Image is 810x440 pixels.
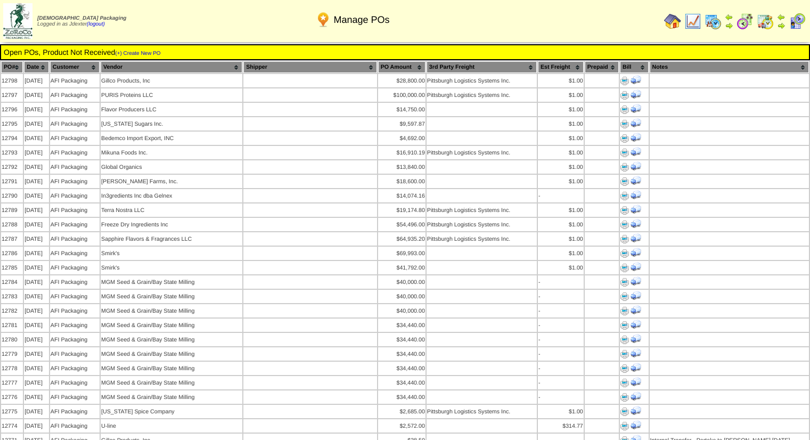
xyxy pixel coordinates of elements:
[1,319,23,332] td: 12781
[777,21,786,30] img: arrowright.gif
[379,222,425,228] div: $54,496.00
[101,405,242,418] td: [US_STATE] Spice Company
[50,261,100,274] td: AFI Packaging
[24,189,49,202] td: [DATE]
[538,61,584,73] th: Est Freight
[1,405,23,418] td: 12775
[538,423,583,429] div: $314.77
[101,175,242,188] td: [PERSON_NAME] Farms, Inc.
[684,13,701,30] img: line_graph.gif
[101,132,242,145] td: Bedemco Import Export, INC
[379,193,425,199] div: $14,074.16
[1,88,23,102] td: 12797
[50,117,100,131] td: AFI Packaging
[24,333,49,346] td: [DATE]
[757,13,774,30] img: calendarinout.gif
[101,376,242,389] td: MGM Seed & Grain/Bay State Milling
[333,14,389,26] span: Manage POs
[538,150,583,156] div: $1.00
[427,203,537,217] td: Pittsburgh Logistics Systems Inc.
[101,88,242,102] td: PURIS Proteins LLC
[1,117,23,131] td: 12795
[620,350,629,358] img: Print
[631,103,641,114] img: Print Receiving Document
[538,92,583,99] div: $1.00
[50,390,100,404] td: AFI Packaging
[427,232,537,246] td: Pittsburgh Logistics Systems Inc.
[50,275,100,289] td: AFI Packaging
[620,307,629,315] img: Print
[1,261,23,274] td: 12785
[50,88,100,102] td: AFI Packaging
[631,262,641,272] img: Print Receiving Document
[631,190,641,200] img: Print Receiving Document
[50,362,100,375] td: AFI Packaging
[631,276,641,287] img: Print Receiving Document
[243,61,377,73] th: Shipper
[631,175,641,186] img: Print Receiving Document
[115,51,160,56] a: (+) Create New PO
[620,321,629,330] img: Print
[379,107,425,113] div: $14,750.00
[620,249,629,258] img: Print
[24,319,49,332] td: [DATE]
[379,394,425,401] div: $34,440.00
[101,275,242,289] td: MGM Seed & Grain/Bay State Milling
[379,135,425,142] div: $4,692.00
[620,336,629,344] img: Print
[427,88,537,102] td: Pittsburgh Logistics Systems Inc.
[378,61,426,73] th: PO Amount
[538,236,583,242] div: $1.00
[631,405,641,416] img: Print Receiving Document
[1,304,23,317] td: 12782
[538,250,583,257] div: $1.00
[101,160,242,174] td: Global Organics
[725,13,733,21] img: arrowleft.gif
[24,232,49,246] td: [DATE]
[24,146,49,159] td: [DATE]
[631,348,641,358] img: Print Receiving Document
[620,177,629,186] img: Print
[427,74,537,87] td: Pittsburgh Logistics Systems Inc.
[101,419,242,433] td: U-line
[101,319,242,332] td: MGM Seed & Grain/Bay State Milling
[620,221,629,229] img: Print
[24,290,49,303] td: [DATE]
[538,362,584,375] td: -
[1,390,23,404] td: 12776
[538,135,583,142] div: $1.00
[777,13,786,21] img: arrowleft.gif
[620,149,629,157] img: Print
[538,178,583,185] div: $1.00
[538,347,584,361] td: -
[631,362,641,373] img: Print Receiving Document
[379,308,425,314] div: $40,000.00
[631,204,641,215] img: Print Receiving Document
[631,218,641,229] img: Print Receiving Document
[50,160,100,174] td: AFI Packaging
[24,203,49,217] td: [DATE]
[538,409,583,415] div: $1.00
[24,117,49,131] td: [DATE]
[24,132,49,145] td: [DATE]
[379,164,425,170] div: $13,840.00
[24,304,49,317] td: [DATE]
[24,376,49,389] td: [DATE]
[101,103,242,116] td: Flavor Producers LLC
[24,405,49,418] td: [DATE]
[1,175,23,188] td: 12791
[1,61,23,73] th: PO#
[379,207,425,214] div: $19,174.80
[50,376,100,389] td: AFI Packaging
[101,218,242,231] td: Freeze Dry Ingredients Inc
[789,13,806,30] img: calendarcustomer.gif
[631,377,641,387] img: Print Receiving Document
[379,265,425,271] div: $41,792.00
[538,390,584,404] td: -
[37,15,126,27] span: Logged in as Jdexter
[427,61,537,73] th: 3rd Party Freight
[538,78,583,84] div: $1.00
[620,235,629,243] img: Print
[24,61,49,73] th: Date
[3,3,32,39] img: zoroco-logo-small.webp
